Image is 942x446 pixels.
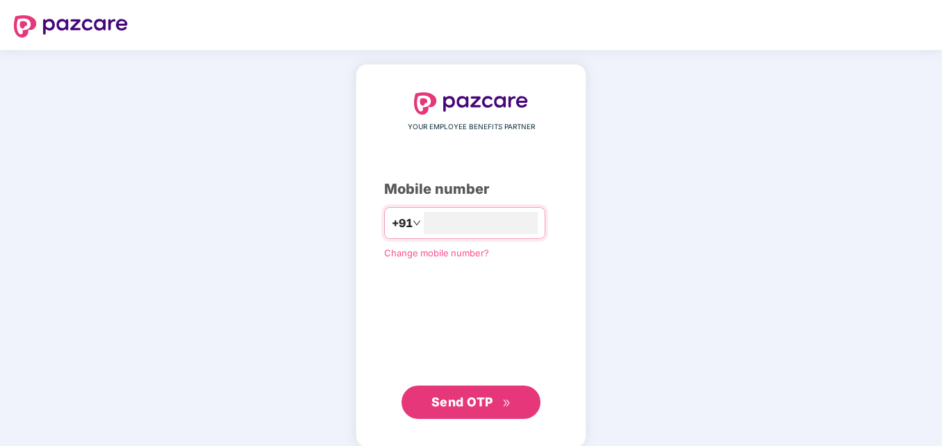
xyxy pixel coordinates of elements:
[14,15,128,38] img: logo
[413,219,421,227] span: down
[402,386,540,419] button: Send OTPdouble-right
[392,215,413,232] span: +91
[384,179,558,200] div: Mobile number
[431,395,493,409] span: Send OTP
[408,122,535,133] span: YOUR EMPLOYEE BENEFITS PARTNER
[502,399,511,408] span: double-right
[384,247,489,258] a: Change mobile number?
[414,92,528,115] img: logo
